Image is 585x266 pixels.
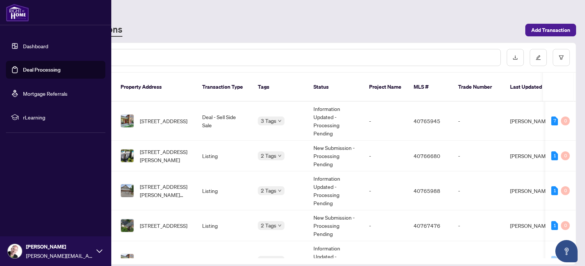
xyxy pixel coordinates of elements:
[414,118,440,124] span: 40765945
[561,116,570,125] div: 0
[26,243,93,251] span: [PERSON_NAME]
[559,55,564,60] span: filter
[252,73,308,102] th: Tags
[561,151,570,160] div: 0
[414,187,440,194] span: 40765988
[261,116,276,125] span: 3 Tags
[121,184,134,197] img: thumbnail-img
[196,210,252,241] td: Listing
[551,186,558,195] div: 1
[452,141,504,171] td: -
[551,221,558,230] div: 1
[8,244,22,258] img: Profile Icon
[278,224,282,227] span: down
[140,117,187,125] span: [STREET_ADDRESS]
[308,210,363,241] td: New Submission - Processing Pending
[363,141,408,171] td: -
[504,73,560,102] th: Last Updated By
[196,73,252,102] th: Transaction Type
[308,102,363,141] td: Information Updated - Processing Pending
[507,49,524,66] button: download
[261,151,276,160] span: 2 Tags
[452,102,504,141] td: -
[140,148,190,164] span: [STREET_ADDRESS][PERSON_NAME]
[530,49,547,66] button: edit
[551,256,558,265] div: 0
[408,73,452,102] th: MLS #
[261,256,276,265] span: 2 Tags
[513,55,518,60] span: download
[121,115,134,127] img: thumbnail-img
[308,73,363,102] th: Status
[414,152,440,159] span: 40766680
[536,55,541,60] span: edit
[531,24,570,36] span: Add Transaction
[504,171,560,210] td: [PERSON_NAME]
[561,221,570,230] div: 0
[261,221,276,230] span: 2 Tags
[363,210,408,241] td: -
[115,73,196,102] th: Property Address
[261,186,276,195] span: 2 Tags
[23,113,100,121] span: rLearning
[23,90,68,97] a: Mortgage Referrals
[140,221,187,230] span: [STREET_ADDRESS]
[452,73,504,102] th: Trade Number
[551,151,558,160] div: 1
[555,240,578,262] button: Open asap
[278,189,282,193] span: down
[363,171,408,210] td: -
[504,210,560,241] td: [PERSON_NAME]
[196,171,252,210] td: Listing
[121,150,134,162] img: thumbnail-img
[363,102,408,141] td: -
[6,4,29,22] img: logo
[26,252,93,260] span: [PERSON_NAME][EMAIL_ADDRESS][DOMAIN_NAME]
[363,73,408,102] th: Project Name
[452,210,504,241] td: -
[504,102,560,141] td: [PERSON_NAME]
[551,116,558,125] div: 7
[308,141,363,171] td: New Submission - Processing Pending
[140,256,187,265] span: [STREET_ADDRESS]
[525,24,576,36] button: Add Transaction
[561,186,570,195] div: 0
[23,66,60,73] a: Deal Processing
[23,43,48,49] a: Dashboard
[553,49,570,66] button: filter
[278,154,282,158] span: down
[278,119,282,123] span: down
[504,141,560,171] td: [PERSON_NAME]
[308,171,363,210] td: Information Updated - Processing Pending
[121,219,134,232] img: thumbnail-img
[414,257,440,264] span: 40765945
[414,222,440,229] span: 40767476
[196,102,252,141] td: Deal - Sell Side Sale
[452,171,504,210] td: -
[140,183,190,199] span: [STREET_ADDRESS][PERSON_NAME][PERSON_NAME]
[196,141,252,171] td: Listing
